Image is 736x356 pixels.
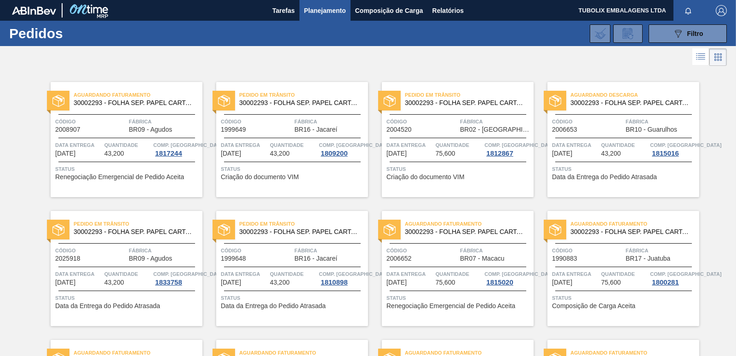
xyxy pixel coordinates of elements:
[55,150,75,157] span: 10/09/2025
[552,246,623,255] span: Código
[552,269,599,279] span: Data entrega
[549,95,561,107] img: status
[432,5,464,16] span: Relatórios
[484,279,515,286] div: 1815020
[221,279,241,286] span: 16/09/2025
[484,269,556,279] span: Comp. Carga
[534,82,699,197] a: statusAguardando Descarga30002293 - FOLHA SEP. PAPEL CARTAO 1200x1000M 350gCódigo2006653FábricaBR...
[9,28,143,39] h1: Pedidos
[613,24,643,43] div: Solicitação de Revisão de Pedidos
[221,246,292,255] span: Código
[55,303,160,309] span: Data da Entrega do Pedido Atrasada
[384,224,396,236] img: status
[650,150,680,157] div: 1815016
[405,228,526,235] span: 30002293 - FOLHA SEP. PAPEL CARTAO 1200x1000M 350g
[552,126,577,133] span: 2006653
[270,269,317,279] span: Quantidade
[153,269,224,279] span: Comp. Carga
[552,255,577,262] span: 1990883
[552,174,657,181] span: Data da Entrega do Pedido Atrasada
[221,269,268,279] span: Data entrega
[405,90,534,99] span: Pedido em Trânsito
[239,219,368,228] span: Pedido em Trânsito
[319,140,366,157] a: Comp. [GEOGRAPHIC_DATA]1809200
[436,279,455,286] span: 75,600
[202,211,368,326] a: statusPedido em Trânsito30002293 - FOLHA SEP. PAPEL CARTAO 1200x1000M 350gCódigo1999648FábricaBR1...
[37,82,202,197] a: statusAguardando Faturamento30002293 - FOLHA SEP. PAPEL CARTAO 1200x1000M 350gCódigo2008907Fábric...
[294,255,337,262] span: BR16 - Jacareí
[270,150,290,157] span: 43,200
[239,99,361,106] span: 30002293 - FOLHA SEP. PAPEL CARTAO 1200x1000M 350g
[484,150,515,157] div: 1812867
[74,90,202,99] span: Aguardando Faturamento
[386,279,407,286] span: 17/09/2025
[626,126,677,133] span: BR10 - Guarulhos
[386,174,465,181] span: Criação do documento VIM
[436,150,455,157] span: 75,600
[218,95,230,107] img: status
[552,293,697,303] span: Status
[552,279,572,286] span: 19/09/2025
[355,5,423,16] span: Composição de Carga
[55,293,200,303] span: Status
[626,246,697,255] span: Fábrica
[460,126,531,133] span: BR02 - Sergipe
[221,303,326,309] span: Data da Entrega do Pedido Atrasada
[294,117,366,126] span: Fábrica
[368,82,534,197] a: statusPedido em Trânsito30002293 - FOLHA SEP. PAPEL CARTAO 1200x1000M 350gCódigo2004520FábricaBR0...
[55,126,80,133] span: 2008907
[221,150,241,157] span: 12/09/2025
[552,164,697,174] span: Status
[650,140,721,150] span: Comp. Carga
[570,219,699,228] span: Aguardando Faturamento
[239,228,361,235] span: 30002293 - FOLHA SEP. PAPEL CARTAO 1200x1000M 350g
[460,117,531,126] span: Fábrica
[436,269,483,279] span: Quantidade
[104,269,151,279] span: Quantidade
[55,164,200,174] span: Status
[649,24,727,43] button: Filtro
[650,269,721,279] span: Comp. Carga
[534,211,699,326] a: statusAguardando Faturamento30002293 - FOLHA SEP. PAPEL CARTAO 1200x1000M 350gCódigo1990883Fábric...
[650,279,680,286] div: 1800281
[319,279,349,286] div: 1810898
[552,117,623,126] span: Código
[55,255,80,262] span: 2025918
[386,293,531,303] span: Status
[709,48,727,66] div: Visão em Cards
[221,117,292,126] span: Código
[221,255,246,262] span: 1999648
[104,279,124,286] span: 43,200
[601,140,648,150] span: Quantidade
[484,140,531,157] a: Comp. [GEOGRAPHIC_DATA]1812867
[55,269,102,279] span: Data entrega
[590,24,610,43] div: Importar Negociações dos Pedidos
[221,126,246,133] span: 1999649
[319,150,349,157] div: 1809200
[153,150,184,157] div: 1817244
[650,140,697,157] a: Comp. [GEOGRAPHIC_DATA]1815016
[153,269,200,286] a: Comp. [GEOGRAPHIC_DATA]1833758
[601,279,621,286] span: 75,600
[294,126,337,133] span: BR16 - Jacareí
[55,279,75,286] span: 16/09/2025
[74,228,195,235] span: 30002293 - FOLHA SEP. PAPEL CARTAO 1200x1000M 350g
[221,293,366,303] span: Status
[386,269,433,279] span: Data entrega
[368,211,534,326] a: statusAguardando Faturamento30002293 - FOLHA SEP. PAPEL CARTAO 1200x1000M 350gCódigo2006652Fábric...
[460,255,504,262] span: BR07 - Macacu
[386,140,433,150] span: Data entrega
[153,140,200,157] a: Comp. [GEOGRAPHIC_DATA]1817244
[129,117,200,126] span: Fábrica
[319,269,366,286] a: Comp. [GEOGRAPHIC_DATA]1810898
[484,269,531,286] a: Comp. [GEOGRAPHIC_DATA]1815020
[386,117,458,126] span: Código
[552,140,599,150] span: Data entrega
[55,140,102,150] span: Data entrega
[384,95,396,107] img: status
[626,117,697,126] span: Fábrica
[104,150,124,157] span: 43,200
[221,164,366,174] span: Status
[129,255,172,262] span: BR09 - Agudos
[601,150,621,157] span: 43,200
